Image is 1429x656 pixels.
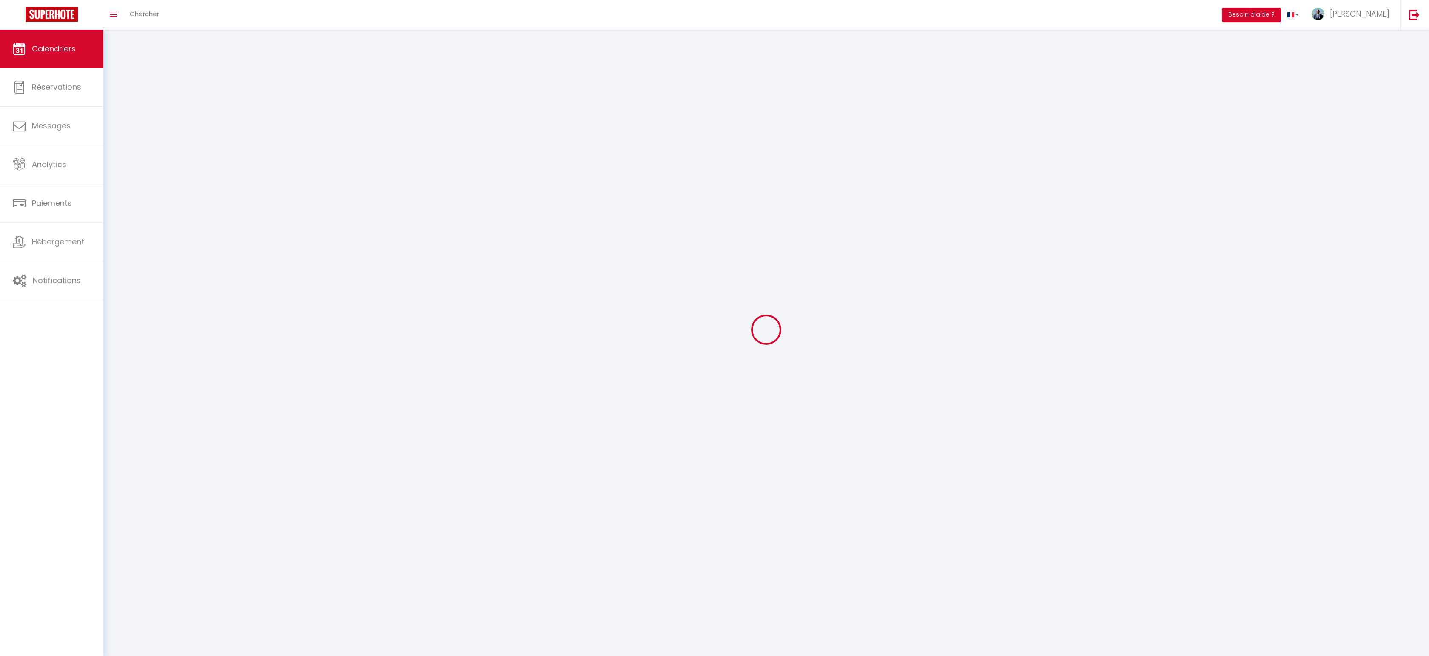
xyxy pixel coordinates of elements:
img: ... [1312,8,1324,20]
span: Calendriers [32,43,76,54]
span: Réservations [32,82,81,92]
span: Notifications [33,275,81,286]
span: Chercher [130,9,159,18]
button: Besoin d'aide ? [1222,8,1281,22]
span: Messages [32,120,71,131]
img: logout [1409,9,1420,20]
span: Paiements [32,198,72,208]
span: Hébergement [32,236,84,247]
span: [PERSON_NAME] [1330,9,1389,19]
img: Super Booking [26,7,78,22]
span: Analytics [32,159,66,170]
